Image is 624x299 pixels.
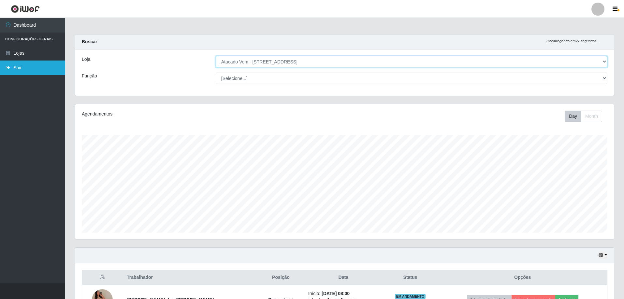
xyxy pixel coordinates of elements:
div: Toolbar with button groups [565,111,607,122]
button: Day [565,111,581,122]
span: EM ANDAMENTO [395,294,426,299]
th: Data [304,270,383,285]
th: Opções [438,270,607,285]
strong: Buscar [82,39,97,44]
div: First group [565,111,602,122]
time: [DATE] 08:00 [322,291,350,296]
th: Trabalhador [123,270,257,285]
li: Início: [308,290,379,297]
img: CoreUI Logo [11,5,40,13]
i: Recarregando em 27 segundos... [546,39,600,43]
label: Loja [82,56,90,63]
label: Função [82,73,97,79]
div: Agendamentos [82,111,295,117]
th: Status [383,270,438,285]
th: Posição [257,270,304,285]
button: Month [581,111,602,122]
